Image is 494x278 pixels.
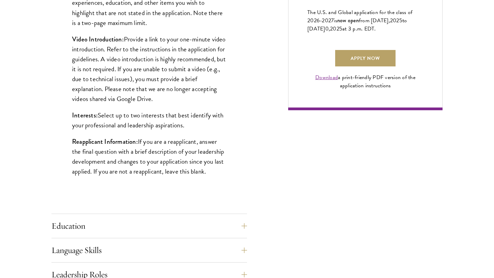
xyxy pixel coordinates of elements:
[72,110,226,130] p: Select up to two interests that best identify with your professional and leadership aspirations.
[330,25,339,33] span: 202
[72,137,226,176] p: If you are a reapplicant, answer the final question with a brief description of your leadership d...
[335,50,396,66] a: Apply Now
[317,16,320,25] span: 6
[359,16,390,25] span: from [DATE],
[325,25,329,33] span: 0
[72,34,226,104] p: Provide a link to your one-minute video introduction. Refer to the instructions in the applicatio...
[72,111,98,120] strong: Interests:
[51,242,247,258] button: Language Skills
[390,16,399,25] span: 202
[307,8,412,25] span: The U.S. and Global application for the class of 202
[307,16,407,33] span: to [DATE]
[72,35,124,44] strong: Video Introduction:
[334,16,337,25] span: is
[315,73,338,81] a: Download
[320,16,331,25] span: -202
[307,73,423,90] div: a print-friendly PDF version of the application instructions
[342,25,376,33] span: at 3 p.m. EDT.
[339,25,342,33] span: 5
[399,16,402,25] span: 5
[329,25,330,33] span: ,
[72,137,138,146] strong: Reapplicant Information:
[331,16,334,25] span: 7
[51,218,247,234] button: Education
[337,16,359,24] span: now open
